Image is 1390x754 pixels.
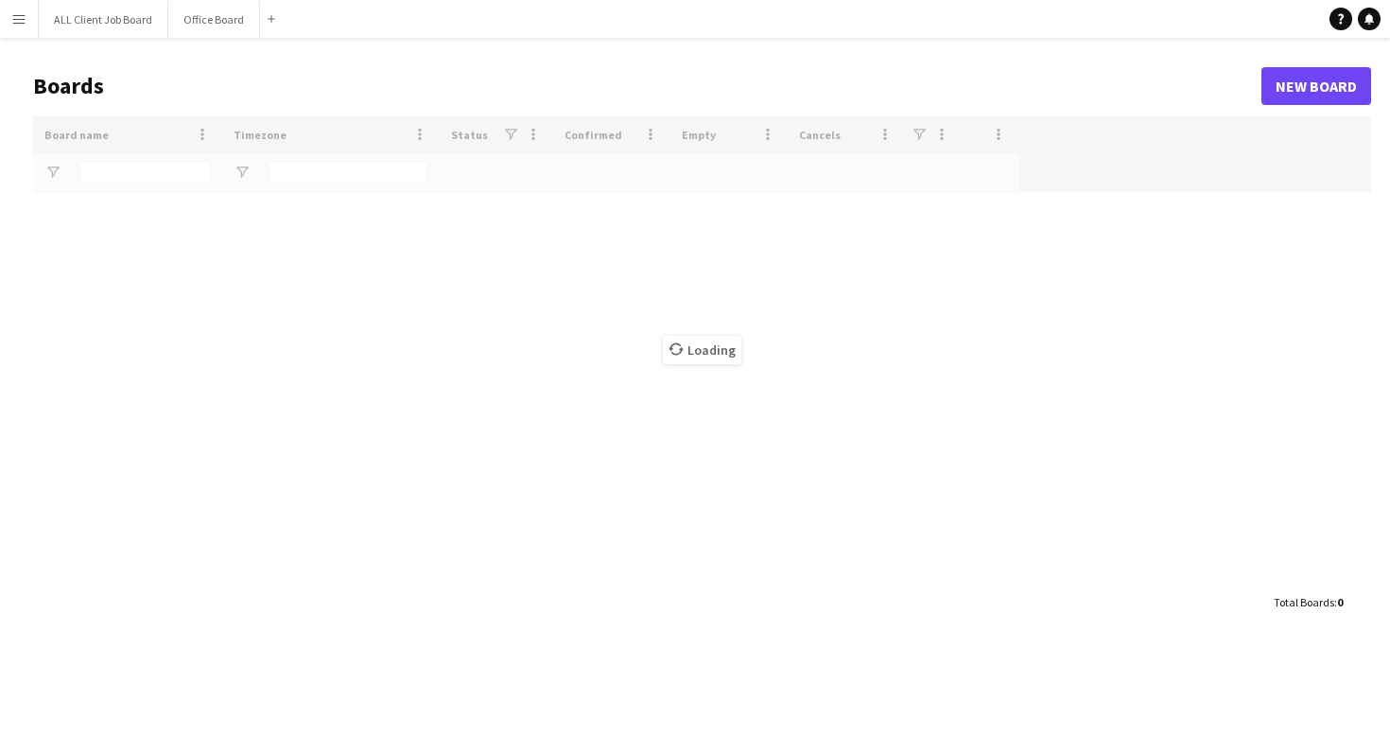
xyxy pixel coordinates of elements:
div: : [1274,584,1343,621]
span: 0 [1337,595,1343,609]
button: Office Board [168,1,260,38]
a: New Board [1261,67,1371,105]
span: Total Boards [1274,595,1334,609]
span: Loading [663,336,741,364]
button: ALL Client Job Board [39,1,168,38]
h1: Boards [33,72,1261,100]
